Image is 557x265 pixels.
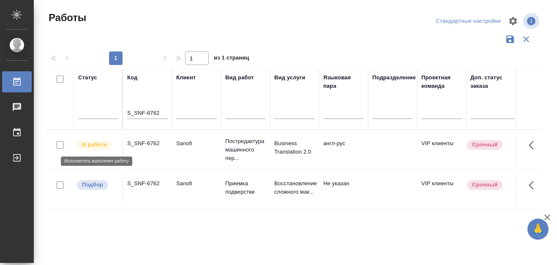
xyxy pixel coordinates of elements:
[127,73,137,82] div: Код
[176,139,217,148] p: Sanofi
[524,175,544,195] button: Здесь прячутся важные кнопки
[472,141,497,149] p: Срочный
[523,13,541,29] span: Посмотреть информацию
[225,73,254,82] div: Вид работ
[472,181,497,189] p: Срочный
[46,11,86,24] span: Работы
[470,73,515,90] div: Доп. статус заказа
[78,73,97,82] div: Статус
[82,141,106,149] p: В работе
[76,179,118,191] div: Можно подбирать исполнителей
[176,73,196,82] div: Клиент
[527,219,549,240] button: 🙏
[503,11,523,31] span: Настроить таблицу
[176,179,217,188] p: Sanofi
[274,139,315,156] p: Business Translation 2.0
[214,53,249,65] span: из 1 страниц
[82,181,103,189] p: Подбор
[225,179,266,196] p: Приемка подверстки
[274,73,306,82] div: Вид услуги
[319,175,368,205] td: Не указан
[518,31,534,47] button: Сбросить фильтры
[323,73,364,90] div: Языковая пара
[417,175,466,205] td: VIP клиенты
[434,15,503,28] div: split button
[274,179,315,196] p: Восстановление сложного мак...
[225,137,266,162] p: Постредактура машинного пер...
[127,139,168,148] div: S_SNF-6762
[524,135,544,155] button: Здесь прячутся важные кнопки
[417,135,466,165] td: VIP клиенты
[531,220,545,238] span: 🙏
[372,73,416,82] div: Подразделение
[502,31,518,47] button: Сохранить фильтры
[319,135,368,165] td: англ-рус
[421,73,462,90] div: Проектная команда
[127,179,168,188] div: S_SNF-6762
